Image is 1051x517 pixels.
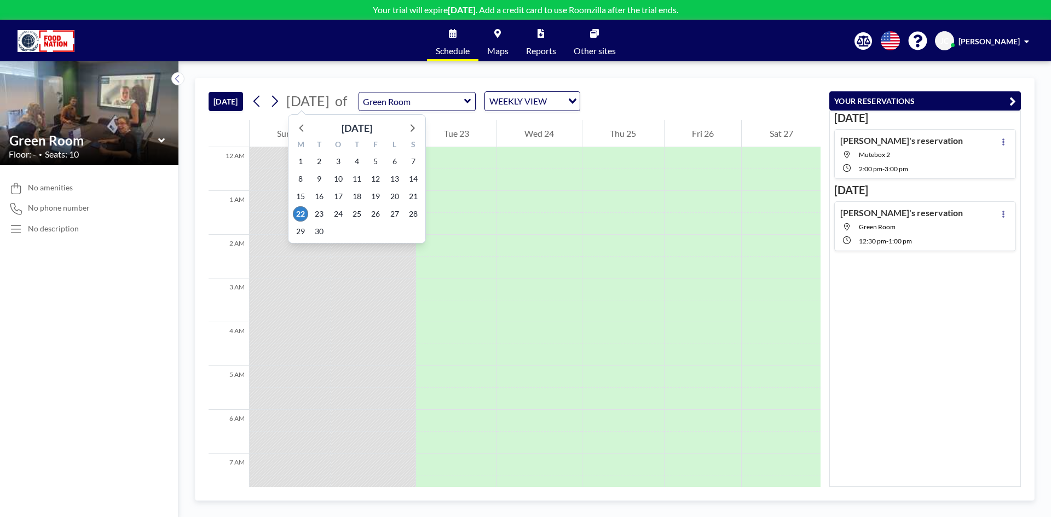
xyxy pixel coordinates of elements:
[859,165,882,173] span: 2:00 PM
[840,135,963,146] h4: [PERSON_NAME]'s reservation
[9,149,36,160] span: Floor: -
[859,223,896,231] span: Green Room
[9,132,158,148] input: Green Room
[526,47,556,55] span: Reports
[359,92,464,111] input: Green Room
[286,92,330,109] span: [DATE]
[478,20,517,61] a: Maps
[416,120,496,147] div: Tue 23
[436,47,470,55] span: Schedule
[834,111,1016,125] h3: [DATE]
[859,237,886,245] span: 12:30 PM
[882,165,885,173] span: -
[18,30,74,52] img: organization-logo
[209,92,243,111] button: [DATE]
[582,120,664,147] div: Thu 25
[487,94,549,108] span: WEEKLY VIEW
[487,47,509,55] span: Maps
[28,224,79,234] div: No description
[885,165,908,173] span: 3:00 PM
[448,4,476,15] b: [DATE]
[888,237,912,245] span: 1:00 PM
[45,149,79,160] span: Seats: 10
[565,20,625,61] a: Other sites
[209,191,249,235] div: 1 AM
[39,151,42,158] span: •
[517,20,565,61] a: Reports
[209,366,249,410] div: 5 AM
[209,322,249,366] div: 4 AM
[209,278,249,322] div: 3 AM
[209,147,249,191] div: 12 AM
[28,203,90,213] span: No phone number
[427,20,478,61] a: Schedule
[829,91,1021,111] button: YOUR RESERVATIONS
[834,183,1016,197] h3: [DATE]
[485,92,580,111] div: Search for option
[859,150,890,159] span: Mutebox 2
[209,454,249,497] div: 7 AM
[250,120,331,147] div: Sun 21
[209,235,249,278] div: 2 AM
[940,36,949,46] span: JC
[665,120,742,147] div: Fri 26
[497,120,582,147] div: Wed 24
[209,410,249,454] div: 6 AM
[550,94,562,108] input: Search for option
[958,37,1020,46] span: [PERSON_NAME]
[574,47,616,55] span: Other sites
[335,92,347,109] span: of
[742,120,821,147] div: Sat 27
[840,207,963,218] h4: [PERSON_NAME]'s reservation
[28,183,73,193] span: No amenities
[886,237,888,245] span: -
